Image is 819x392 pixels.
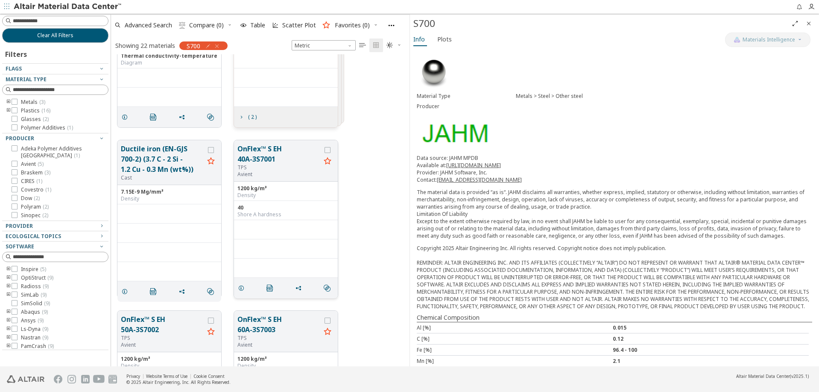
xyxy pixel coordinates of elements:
[6,76,47,83] span: Material Type
[21,124,73,131] span: Polymer Additives
[6,309,12,315] i: toogle group
[38,317,44,324] span: ( 9 )
[2,242,108,252] button: Software
[204,155,218,168] button: Favorite
[292,40,356,50] span: Metric
[207,288,214,295] i: 
[121,356,218,363] div: 1200 kg/m³
[6,107,12,114] i: toogle group
[417,346,613,354] div: Fe [%]
[42,325,48,333] span: ( 9 )
[2,43,31,63] div: Filters
[146,109,164,126] button: PDF Download
[41,107,50,114] span: ( 16 )
[613,346,809,354] div: 96.4 - 100
[6,233,61,240] span: Ecological Topics
[21,266,46,273] span: Inspire
[291,280,309,297] button: Share
[320,280,338,297] button: Similar search
[121,189,218,195] div: 7.15E-9 Mg/mm³
[6,65,22,72] span: Flags
[45,186,51,193] span: ( 1 )
[373,42,380,49] i: 
[383,38,405,52] button: Theme
[386,42,393,49] i: 
[21,274,53,281] span: OptiStruct
[179,22,186,29] i: 
[743,36,795,43] span: Materials Intelligence
[48,342,54,350] span: ( 9 )
[417,118,492,147] img: Logo - Provider
[21,203,49,210] span: Polyram
[67,124,73,131] span: ( 1 )
[6,343,12,350] i: toogle group
[369,38,383,52] button: Tile View
[237,185,334,192] div: 1200 kg/m³
[250,22,265,28] span: Table
[802,17,816,30] button: Close
[126,379,231,385] div: © 2025 Altair Engineering, Inc. All Rights Reserved.
[266,285,273,292] i: 
[446,162,501,169] a: [URL][DOMAIN_NAME]
[42,334,48,341] span: ( 9 )
[146,373,187,379] a: Website Terms of Use
[21,161,44,168] span: Avient
[237,211,334,218] div: Shore A hardness
[736,373,809,379] div: (v2025.1)
[21,145,105,159] span: Adeka Polymer Additives [GEOGRAPHIC_DATA]
[21,212,48,219] span: Sinopec
[150,114,157,121] i: 
[6,222,33,230] span: Provider
[125,22,172,28] span: Advanced Search
[417,324,613,331] div: Al [%]
[189,22,224,28] span: Compare (0)
[417,189,812,239] p: The material data is provided “as is“. JAHM disclaims all warranties, whether express, implied, s...
[613,357,809,365] div: 2.1
[6,317,12,324] i: toogle group
[734,36,740,43] img: AI Copilot
[43,283,49,290] span: ( 9 )
[21,343,54,350] span: PamCrash
[42,212,48,219] span: ( 2 )
[237,192,334,199] div: Density
[21,169,50,176] span: Braskem
[237,363,334,369] div: Density
[44,169,50,176] span: ( 3 )
[39,98,45,106] span: ( 3 )
[6,292,12,298] i: toogle group
[204,325,218,339] button: Favorite
[203,283,221,300] button: Similar search
[146,283,164,300] button: PDF Download
[21,326,48,333] span: Ls-Dyna
[324,285,331,292] i: 
[417,245,812,310] div: Copyright 2025 Altair Engineering Inc. All rights reserved. Copyright notice does not imply publi...
[613,335,809,342] div: 0.12
[21,186,51,193] span: Covestro
[37,32,73,39] span: Clear All Filters
[21,195,40,202] span: Dow
[6,135,34,142] span: Producer
[121,53,218,59] div: Thermal conductivity-temperature
[437,176,522,183] a: [EMAIL_ADDRESS][DOMAIN_NAME]
[237,314,321,335] button: OnFlex™ S EH 60A-3S7003
[237,335,321,342] div: TPS
[36,177,42,185] span: ( 1 )
[117,109,135,126] button: Details
[203,109,221,126] button: Similar search
[121,342,204,348] p: Avient
[21,309,48,315] span: Abaqus
[613,324,809,331] div: 0.015
[38,160,44,168] span: ( 5 )
[21,317,44,324] span: Ansys
[321,325,334,339] button: Favorite
[74,152,80,159] span: ( 1 )
[282,22,316,28] span: Scatter Plot
[121,59,218,66] div: Diagram
[417,335,613,342] div: C [%]
[237,356,334,363] div: 1200 kg/m³
[150,288,157,295] i: 
[7,375,44,383] img: Altair Engineering
[237,204,334,211] div: 40
[21,283,49,290] span: Radioss
[175,283,193,300] button: Share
